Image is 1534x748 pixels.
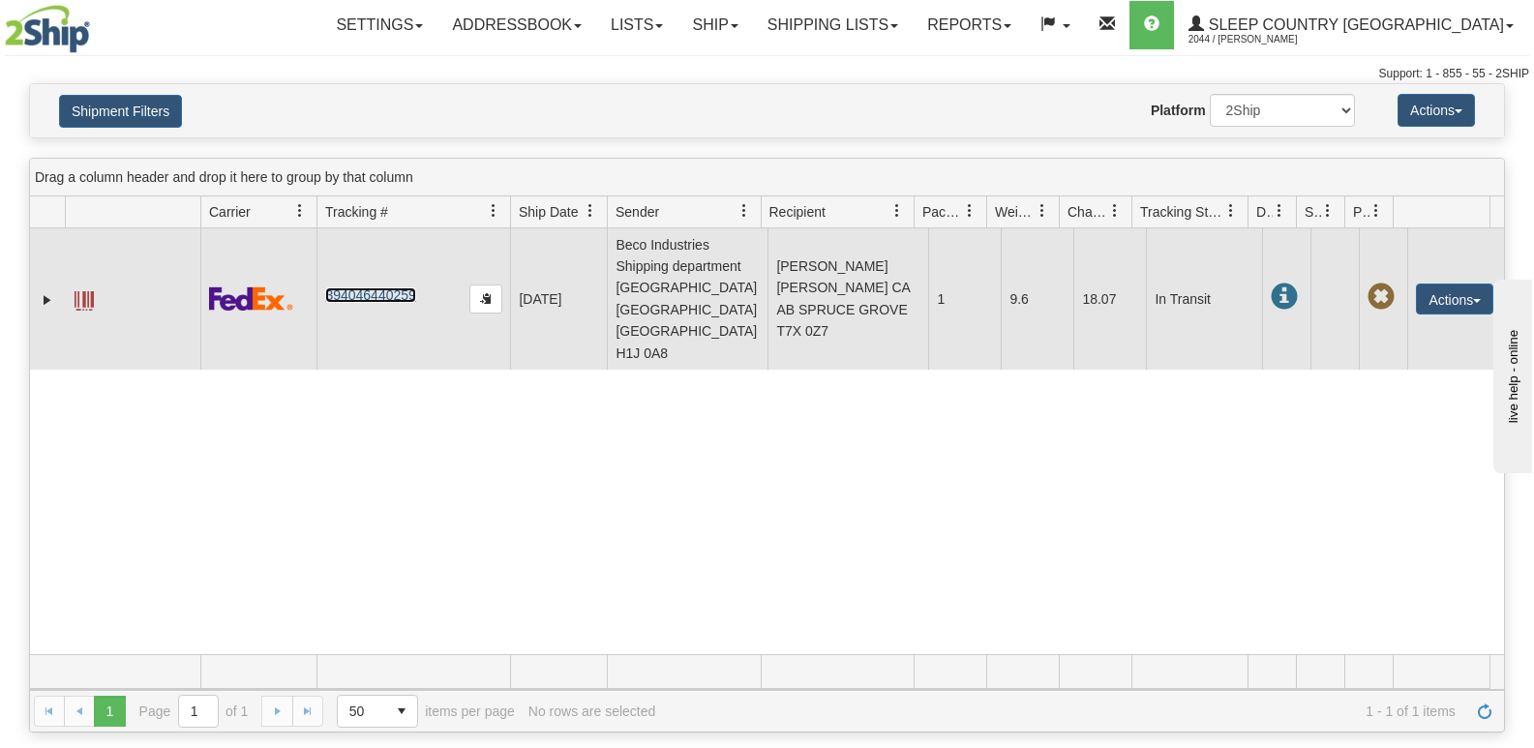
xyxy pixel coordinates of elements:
[1256,202,1273,222] span: Delivery Status
[616,202,659,222] span: Sender
[38,290,57,310] a: Expand
[94,696,125,727] span: Page 1
[1001,228,1073,370] td: 9.6
[769,202,826,222] span: Recipient
[596,1,677,49] a: Lists
[15,16,179,31] div: live help - online
[1360,194,1393,227] a: Pickup Status filter column settings
[1140,202,1224,222] span: Tracking Status
[1098,194,1131,227] a: Charge filter column settings
[284,194,316,227] a: Carrier filter column settings
[1398,94,1475,127] button: Actions
[179,696,218,727] input: Page 1
[913,1,1026,49] a: Reports
[5,66,1529,82] div: Support: 1 - 855 - 55 - 2SHIP
[1188,30,1334,49] span: 2044 / [PERSON_NAME]
[1271,284,1298,311] span: In Transit
[1215,194,1248,227] a: Tracking Status filter column settings
[677,1,752,49] a: Ship
[386,696,417,727] span: select
[767,228,928,370] td: [PERSON_NAME] [PERSON_NAME] CA AB SPRUCE GROVE T7X 0Z7
[325,287,415,303] a: 394046440259
[321,1,437,49] a: Settings
[995,202,1036,222] span: Weight
[753,1,913,49] a: Shipping lists
[75,283,94,314] a: Label
[349,702,375,721] span: 50
[928,228,1001,370] td: 1
[1174,1,1528,49] a: Sleep Country [GEOGRAPHIC_DATA] 2044 / [PERSON_NAME]
[1068,202,1108,222] span: Charge
[1353,202,1369,222] span: Pickup Status
[139,695,249,728] span: Page of 1
[881,194,914,227] a: Recipient filter column settings
[528,703,656,719] div: No rows are selected
[1026,194,1059,227] a: Weight filter column settings
[510,228,607,370] td: [DATE]
[1151,101,1206,120] label: Platform
[1305,202,1321,222] span: Shipment Issues
[30,159,1504,196] div: grid grouping header
[337,695,515,728] span: items per page
[1416,284,1493,314] button: Actions
[1311,194,1344,227] a: Shipment Issues filter column settings
[1146,228,1262,370] td: In Transit
[669,703,1456,719] span: 1 - 1 of 1 items
[1489,275,1532,472] iframe: chat widget
[477,194,510,227] a: Tracking # filter column settings
[437,1,596,49] a: Addressbook
[1263,194,1296,227] a: Delivery Status filter column settings
[337,695,418,728] span: Page sizes drop down
[1368,284,1395,311] span: Pickup Not Assigned
[607,228,767,370] td: Beco Industries Shipping department [GEOGRAPHIC_DATA] [GEOGRAPHIC_DATA] [GEOGRAPHIC_DATA] H1J 0A8
[209,286,293,311] img: 2 - FedEx Express®
[953,194,986,227] a: Packages filter column settings
[574,194,607,227] a: Ship Date filter column settings
[469,284,502,314] button: Copy to clipboard
[59,95,182,128] button: Shipment Filters
[325,202,388,222] span: Tracking #
[1073,228,1146,370] td: 18.07
[1469,696,1500,727] a: Refresh
[1204,16,1504,33] span: Sleep Country [GEOGRAPHIC_DATA]
[209,202,251,222] span: Carrier
[922,202,963,222] span: Packages
[519,202,578,222] span: Ship Date
[728,194,761,227] a: Sender filter column settings
[5,5,90,53] img: logo2044.jpg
